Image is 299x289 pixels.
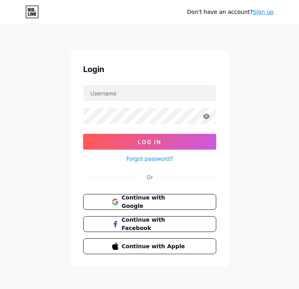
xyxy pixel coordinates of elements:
[126,154,173,163] a: Forgot password?
[83,194,216,210] button: Continue with Google
[83,216,216,232] button: Continue with Facebook
[122,242,187,251] span: Continue with Apple
[147,173,153,181] div: Or
[122,216,187,232] span: Continue with Facebook
[83,238,216,254] button: Continue with Apple
[187,8,274,16] div: Don't have an account?
[253,9,274,15] a: Sign up
[84,85,216,101] input: Username
[138,139,161,145] span: Log In
[122,194,187,210] span: Continue with Google
[83,134,216,150] button: Log In
[83,63,216,75] div: Login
